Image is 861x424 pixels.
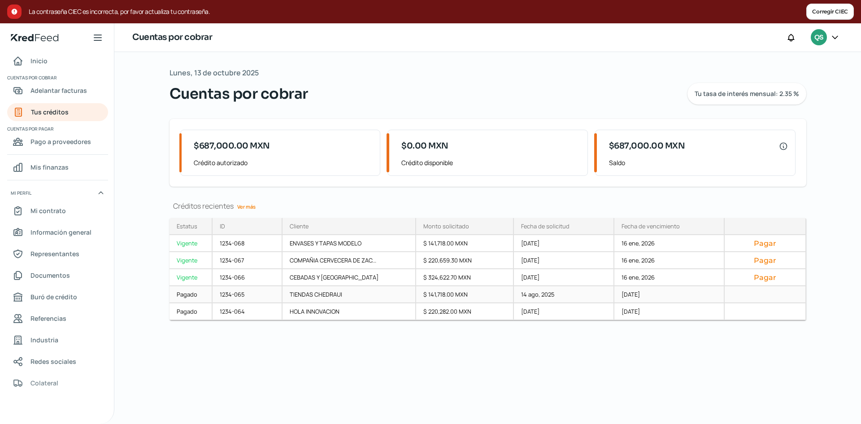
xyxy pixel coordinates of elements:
span: Saldo [609,157,788,168]
a: Representantes [7,245,108,263]
a: Vigente [170,235,213,252]
span: Mis finanzas [30,162,69,173]
span: Tus créditos [31,106,69,118]
div: 16 ene, 2026 [614,252,725,269]
div: [DATE] [514,252,614,269]
a: Buró de crédito [7,288,108,306]
div: 1234-066 [213,269,283,286]
div: $ 141,718.00 MXN [416,235,514,252]
span: Lunes, 13 de octubre 2025 [170,66,259,79]
a: Pago a proveedores [7,133,108,151]
span: Pago a proveedores [30,136,91,147]
a: Documentos [7,267,108,284]
a: Adelantar facturas [7,82,108,100]
div: Fecha de vencimiento [622,222,680,230]
a: Colateral [7,374,108,392]
div: TIENDAS CHEDRAUI [283,286,416,303]
span: $687,000.00 MXN [609,140,685,152]
a: Mis finanzas [7,158,108,176]
button: Corregir CIEC [806,4,854,20]
a: Tus créditos [7,103,108,121]
a: Información general [7,223,108,241]
div: [DATE] [614,303,725,320]
a: Redes sociales [7,353,108,371]
a: Inicio [7,52,108,70]
a: Mi contrato [7,202,108,220]
div: Cliente [290,222,309,230]
button: Pagar [732,239,798,248]
span: Representantes [30,248,79,259]
span: $0.00 MXN [401,140,448,152]
span: Mi perfil [11,189,31,197]
div: ID [220,222,225,230]
a: Referencias [7,310,108,328]
span: Cuentas por cobrar [7,74,107,82]
div: 16 ene, 2026 [614,235,725,252]
div: [DATE] [514,235,614,252]
span: Colateral [30,377,58,389]
span: Industria [30,334,58,345]
div: Fecha de solicitud [521,222,570,230]
span: Cuentas por cobrar [170,83,308,105]
span: Mi contrato [30,205,66,216]
div: 1234-067 [213,252,283,269]
div: 14 ago, 2025 [514,286,614,303]
span: QS [814,32,823,43]
div: Monto solicitado [423,222,469,230]
div: Estatus [177,222,197,230]
span: Adelantar facturas [30,85,87,96]
a: Industria [7,331,108,349]
div: ENVASES Y TAPAS MODELO [283,235,416,252]
span: Redes sociales [30,356,76,367]
div: $ 220,659.30 MXN [416,252,514,269]
div: COMPAÑIA CERVECERA DE ZAC... [283,252,416,269]
div: 1234-068 [213,235,283,252]
a: Vigente [170,269,213,286]
div: Créditos recientes [170,201,806,211]
a: Vigente [170,252,213,269]
span: Referencias [30,313,66,324]
a: Ver más [234,200,259,214]
span: La contraseña CIEC es incorrecta, por favor actualiza tu contraseña. [29,6,806,17]
div: 1234-064 [213,303,283,320]
button: Pagar [732,256,798,265]
div: [DATE] [614,286,725,303]
div: $ 141,718.00 MXN [416,286,514,303]
span: Buró de crédito [30,291,77,302]
div: 16 ene, 2026 [614,269,725,286]
div: [DATE] [514,269,614,286]
span: Información general [30,227,91,238]
span: Inicio [30,55,48,66]
div: $ 220,282.00 MXN [416,303,514,320]
button: Pagar [732,273,798,282]
span: Tu tasa de interés mensual: 2.35 % [695,91,799,97]
span: $687,000.00 MXN [194,140,270,152]
span: Crédito disponible [401,157,580,168]
span: Documentos [30,270,70,281]
div: HOLA INNOVACION [283,303,416,320]
div: $ 324,622.70 MXN [416,269,514,286]
a: Pagado [170,286,213,303]
a: Pagado [170,303,213,320]
div: 1234-065 [213,286,283,303]
div: [DATE] [514,303,614,320]
div: CEBADAS Y [GEOGRAPHIC_DATA] [283,269,416,286]
h1: Cuentas por cobrar [132,31,212,44]
span: Crédito autorizado [194,157,373,168]
span: Cuentas por pagar [7,125,107,133]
